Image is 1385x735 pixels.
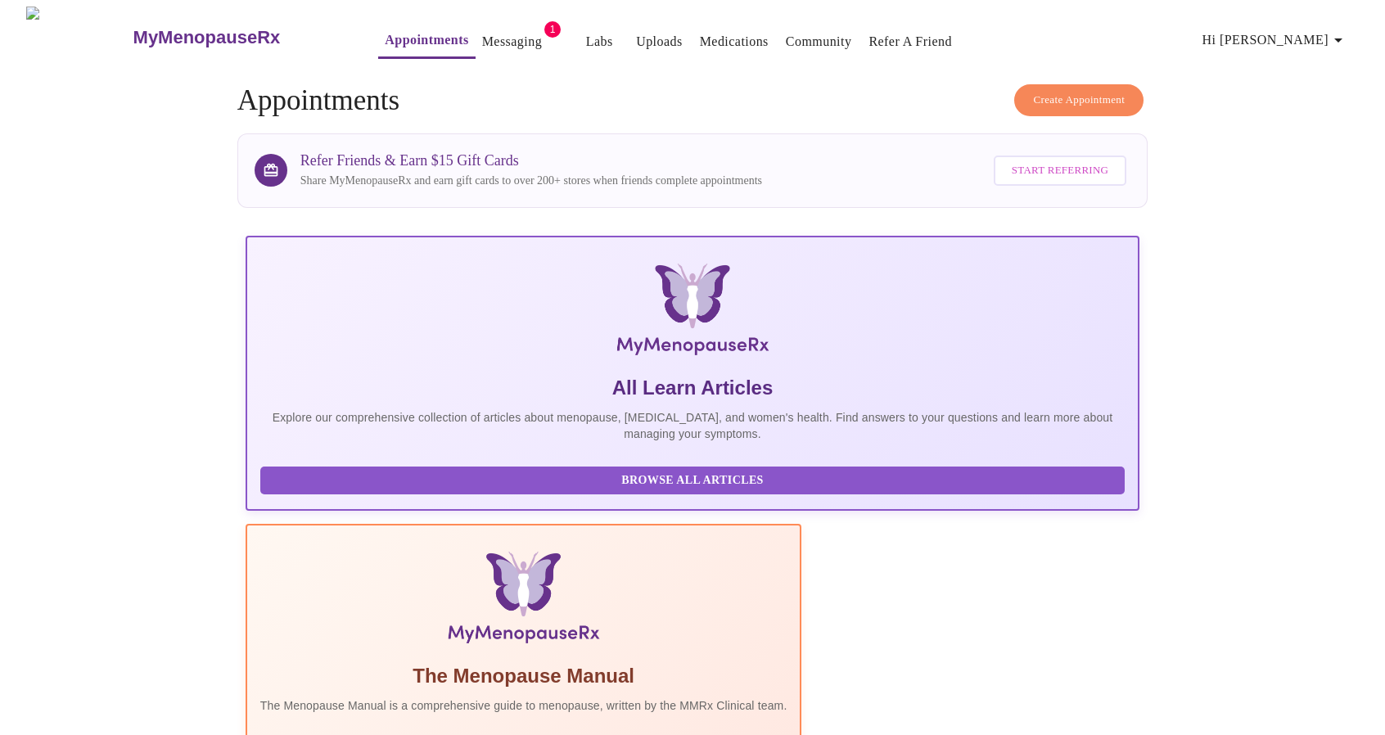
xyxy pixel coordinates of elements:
a: Labs [586,30,613,53]
img: MyMenopauseRx Logo [26,7,131,68]
a: Medications [700,30,769,53]
button: Hi [PERSON_NAME] [1196,24,1355,56]
img: Menopause Manual [344,552,703,650]
h3: Refer Friends & Earn $15 Gift Cards [300,152,762,169]
a: Messaging [482,30,542,53]
p: Explore our comprehensive collection of articles about menopause, [MEDICAL_DATA], and women's hea... [260,409,1125,442]
span: Start Referring [1012,161,1108,180]
h5: All Learn Articles [260,375,1125,401]
button: Medications [693,25,775,58]
button: Community [779,25,859,58]
a: Community [786,30,852,53]
button: Appointments [378,24,475,59]
a: Browse All Articles [260,472,1129,486]
button: Start Referring [994,156,1126,186]
a: MyMenopauseRx [131,9,345,66]
a: Refer a Friend [868,30,952,53]
button: Labs [573,25,625,58]
a: Start Referring [990,147,1130,194]
a: Appointments [385,29,468,52]
img: MyMenopauseRx Logo [395,264,990,362]
p: Share MyMenopauseRx and earn gift cards to over 200+ stores when friends complete appointments [300,173,762,189]
p: The Menopause Manual is a comprehensive guide to menopause, written by the MMRx Clinical team. [260,697,787,714]
span: 1 [544,21,561,38]
a: Uploads [636,30,683,53]
button: Refer a Friend [862,25,959,58]
button: Uploads [629,25,689,58]
h3: MyMenopauseRx [133,27,281,48]
span: Hi [PERSON_NAME] [1202,29,1348,52]
button: Messaging [476,25,548,58]
span: Browse All Articles [277,471,1108,491]
h5: The Menopause Manual [260,663,787,689]
span: Create Appointment [1033,91,1125,110]
button: Create Appointment [1014,84,1144,116]
button: Browse All Articles [260,467,1125,495]
h4: Appointments [237,84,1148,117]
